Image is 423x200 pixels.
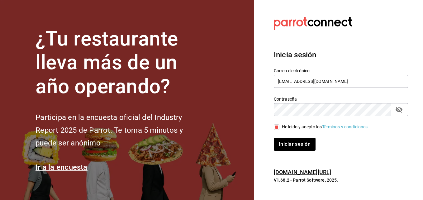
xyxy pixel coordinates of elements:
[36,163,88,172] a: Ir a la encuesta
[274,138,316,151] button: Iniciar sesión
[274,177,408,183] p: V1.68.2 - Parrot Software, 2025.
[36,27,204,99] h1: ¿Tu restaurante lleva más de un año operando?
[394,104,404,115] button: passwordField
[282,124,369,130] div: He leído y acepto los
[274,169,331,175] a: [DOMAIN_NAME][URL]
[36,111,204,149] h2: Participa en la encuesta oficial del Industry Report 2025 de Parrot. Te toma 5 minutos y puede se...
[322,124,369,129] a: Términos y condiciones.
[274,68,408,73] label: Correo electrónico
[274,49,408,60] h3: Inicia sesión
[274,97,408,101] label: Contraseña
[274,75,408,88] input: Ingresa tu correo electrónico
